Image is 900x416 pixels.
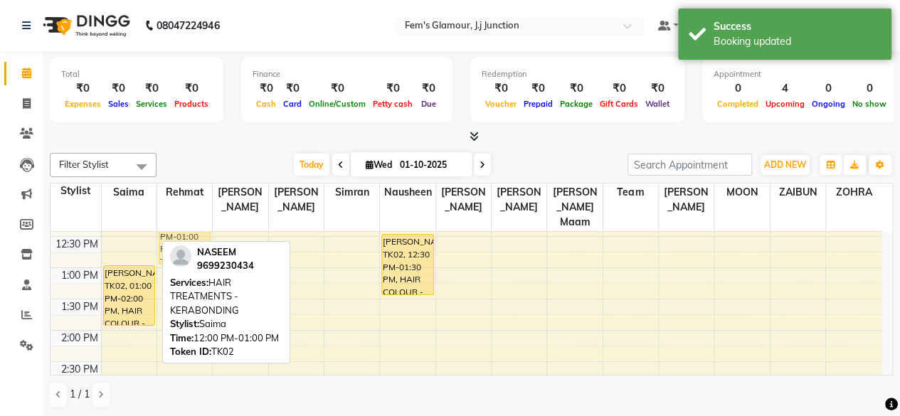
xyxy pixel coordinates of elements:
div: 12:30 PM [53,237,101,252]
span: Time: [170,332,194,343]
div: [PERSON_NAME], TK02, 12:30 PM-01:30 PM, HAIR COLOUR - INTERNATIONAL COLOUR [382,235,433,294]
span: HAIR TREATMENTS - KERABONDING [170,277,239,316]
div: TK02 [170,345,282,359]
div: 2:30 PM [58,362,101,377]
span: Token ID: [170,346,211,357]
div: 1:00 PM [58,268,101,283]
span: Services [132,99,171,109]
button: ADD NEW [761,155,810,175]
span: Package [556,99,596,109]
div: 12:00 PM-01:00 PM [170,331,282,346]
div: ₹0 [253,80,280,97]
img: logo [36,6,134,46]
div: ₹0 [132,80,171,97]
span: Completed [714,99,762,109]
span: [PERSON_NAME] [213,183,268,216]
div: 0 [808,80,849,97]
div: Appointment [714,68,890,80]
span: Gift Cards [596,99,642,109]
div: ₹0 [596,80,642,97]
span: 1 / 1 [70,387,90,402]
span: Today [294,154,329,176]
span: MOON [714,183,769,201]
span: Voucher [482,99,520,109]
div: Saima [170,317,282,331]
span: Saima [102,183,157,201]
span: Services: [170,277,208,288]
span: [PERSON_NAME] [436,183,491,216]
div: ₹0 [305,80,369,97]
span: Stylist: [170,318,199,329]
div: 1:30 PM [58,299,101,314]
div: ₹0 [416,80,441,97]
div: Redemption [482,68,673,80]
div: ₹0 [61,80,105,97]
div: ₹0 [520,80,556,97]
span: Petty cash [369,99,416,109]
span: ADD NEW [764,159,806,170]
span: Sales [105,99,132,109]
span: Nausheen [380,183,435,201]
div: Booking updated [714,34,881,49]
div: ₹0 [642,80,673,97]
span: Due [418,99,440,109]
span: Prepaid [520,99,556,109]
span: Wed [362,159,396,170]
div: 9699230434 [197,259,254,273]
div: Total [61,68,212,80]
span: [PERSON_NAME] [269,183,324,216]
div: ₹0 [369,80,416,97]
span: Expenses [61,99,105,109]
div: ₹0 [556,80,596,97]
span: Rehmat [157,183,212,201]
div: 0 [849,80,890,97]
div: [PERSON_NAME], TK02, 01:00 PM-02:00 PM, HAIR COLOUR - GLOBAL [104,266,154,325]
div: 2:00 PM [58,331,101,346]
div: ₹0 [105,80,132,97]
div: ₹0 [171,80,212,97]
span: Team [603,183,658,201]
b: 08047224946 [157,6,219,46]
div: Success [714,19,881,34]
span: Cash [253,99,280,109]
span: Filter Stylist [59,159,109,170]
div: [PERSON_NAME], TK02, 12:00 PM-01:00 PM, HAIR TREATMENTS - KERABONDING [159,204,210,264]
span: Online/Custom [305,99,369,109]
span: Wallet [642,99,673,109]
span: Card [280,99,305,109]
span: [PERSON_NAME] [659,183,714,216]
span: NASEEM [197,246,236,257]
div: ₹0 [482,80,520,97]
span: [PERSON_NAME] maam [547,183,602,231]
input: Search Appointment [628,154,752,176]
span: Products [171,99,212,109]
span: [PERSON_NAME] [492,183,546,216]
span: ZOHRA [826,183,882,201]
span: No show [849,99,890,109]
div: Stylist [51,183,101,198]
div: Finance [253,68,441,80]
img: profile [170,245,191,267]
span: Simran [324,183,379,201]
div: 0 [714,80,762,97]
div: 4 [762,80,808,97]
input: 2025-10-01 [396,154,467,176]
div: ₹0 [280,80,305,97]
span: ZAIBUN [771,183,825,201]
span: Ongoing [808,99,849,109]
span: Upcoming [762,99,808,109]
